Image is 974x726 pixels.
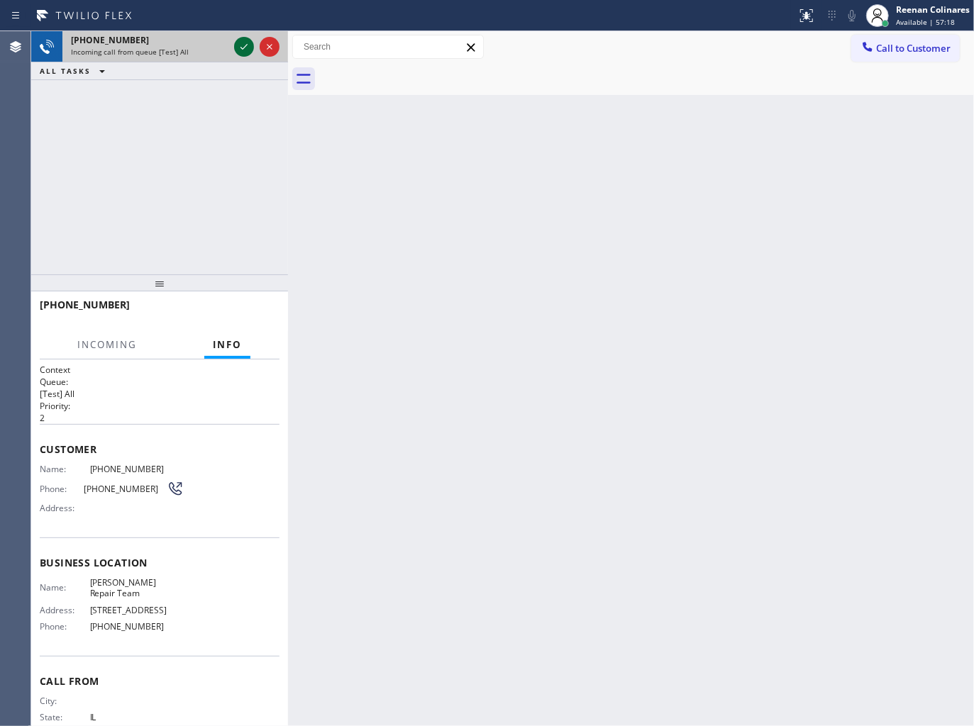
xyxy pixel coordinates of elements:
span: State: [40,712,90,722]
span: Name: [40,582,90,593]
button: Info [204,331,250,359]
h2: Queue: [40,376,280,388]
span: Phone: [40,484,84,494]
span: City: [40,696,90,706]
span: [PHONE_NUMBER] [90,464,184,474]
button: Call to Customer [851,35,960,62]
button: Incoming [69,331,145,359]
span: Call From [40,674,280,688]
div: Reenan Colinares [896,4,970,16]
span: Available | 57:18 [896,17,955,27]
input: Search [293,35,483,58]
span: Customer [40,442,280,456]
span: IL [90,712,184,722]
span: [PHONE_NUMBER] [84,484,167,494]
span: [PERSON_NAME] Repair Team [90,577,184,599]
span: [STREET_ADDRESS] [90,605,184,615]
p: [Test] All [40,388,280,400]
span: Call to Customer [876,42,951,55]
button: Accept [234,37,254,57]
span: Address: [40,605,90,615]
span: Incoming [77,338,137,351]
p: 2 [40,412,280,424]
span: [PHONE_NUMBER] [40,298,130,311]
span: Info [213,338,242,351]
span: Name: [40,464,90,474]
span: ALL TASKS [40,66,91,76]
span: Business location [40,556,280,569]
h2: Priority: [40,400,280,412]
button: Mute [842,6,862,26]
span: [PHONE_NUMBER] [71,34,149,46]
span: [PHONE_NUMBER] [90,621,184,632]
h1: Context [40,364,280,376]
span: Address: [40,503,90,513]
span: Incoming call from queue [Test] All [71,47,189,57]
button: ALL TASKS [31,62,119,79]
button: Reject [260,37,280,57]
span: Phone: [40,621,90,632]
